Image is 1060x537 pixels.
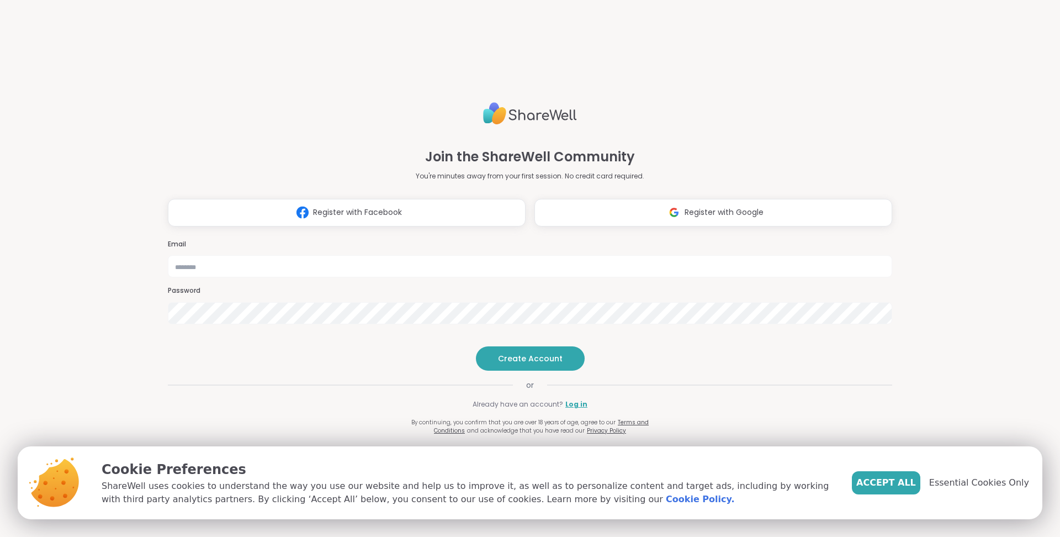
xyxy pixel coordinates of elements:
[416,171,644,181] p: You're minutes away from your first session. No credit card required.
[168,240,892,249] h3: Email
[473,399,563,409] span: Already have an account?
[467,427,585,435] span: and acknowledge that you have read our
[483,98,577,129] img: ShareWell Logo
[168,199,526,227] button: Register with Facebook
[565,399,587,409] a: Log in
[425,147,635,167] h1: Join the ShareWell Community
[587,427,626,435] a: Privacy Policy
[534,199,892,227] button: Register with Google
[292,202,313,223] img: ShareWell Logomark
[168,286,892,296] h3: Password
[102,460,834,480] p: Cookie Preferences
[411,418,616,427] span: By continuing, you confirm that you are over 18 years of age, agree to our
[856,476,916,489] span: Accept All
[685,207,764,218] span: Register with Google
[476,346,585,371] button: Create Account
[434,418,649,435] a: Terms and Conditions
[664,202,685,223] img: ShareWell Logomark
[313,207,402,218] span: Register with Facebook
[929,476,1029,489] span: Essential Cookies Only
[102,480,834,506] p: ShareWell uses cookies to understand the way you use our website and help us to improve it, as we...
[852,471,920,494] button: Accept All
[498,353,563,364] span: Create Account
[666,493,734,506] a: Cookie Policy.
[513,380,547,391] span: or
